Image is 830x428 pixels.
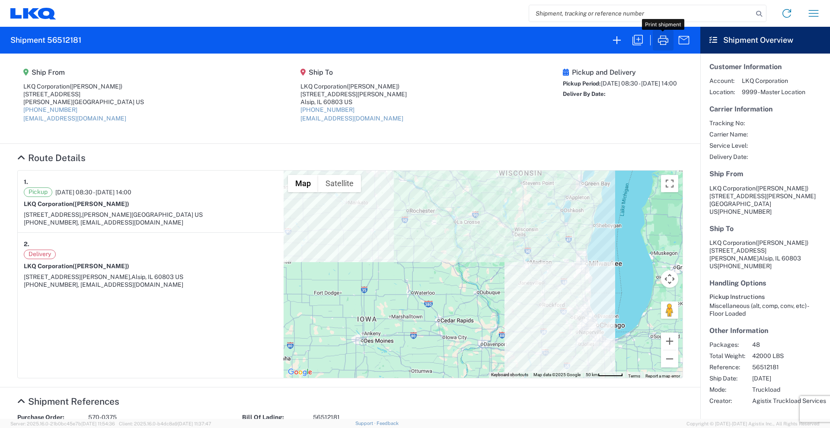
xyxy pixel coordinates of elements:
button: Drag Pegman onto the map to open Street View [661,301,678,319]
div: LKQ Corporation [300,82,407,90]
span: Delivery [24,250,56,259]
span: Agistix Truckload Services [752,397,826,405]
div: [PHONE_NUMBER], [EMAIL_ADDRESS][DOMAIN_NAME] [24,281,278,289]
span: Reference: [709,363,745,371]
h2: Shipment 56512181 [10,35,81,45]
span: 48 [752,341,826,349]
h5: Ship From [23,68,144,76]
div: [STREET_ADDRESS] [23,90,144,98]
span: Pickup Period: [563,80,601,87]
a: Support [355,421,377,426]
span: Pickup [24,187,52,197]
button: Keyboard shortcuts [491,372,528,378]
span: Location: [709,88,735,96]
span: ([PERSON_NAME]) [347,83,399,90]
strong: 2. [24,239,29,250]
span: [DATE] 08:30 - [DATE] 14:00 [601,80,677,87]
span: [PERSON_NAME][GEOGRAPHIC_DATA] US [82,211,203,218]
span: 570-0375 [88,413,117,422]
span: Mode: [709,386,745,393]
address: Alsip, IL 60803 US [709,239,821,270]
strong: LKQ Corporation [24,263,129,269]
span: ([PERSON_NAME]) [70,83,122,90]
span: [STREET_ADDRESS] [709,193,766,200]
span: Alsip, IL 60803 US [131,273,183,280]
span: 9999 - Master Location [742,88,805,96]
h5: Other Information [709,327,821,335]
h5: Ship To [300,68,407,76]
a: [PHONE_NUMBER] [300,106,354,113]
span: [DATE] [752,374,826,382]
span: Ship Date: [709,374,745,382]
a: Feedback [377,421,399,426]
span: Map data ©2025 Google [533,372,581,377]
span: [PHONE_NUMBER] [718,263,772,269]
span: 56512181 [313,413,340,422]
button: Show street map [288,175,318,192]
span: [DATE] 11:54:36 [81,421,115,426]
span: LKQ Corporation [709,185,756,192]
span: 56512181 [752,363,826,371]
div: [STREET_ADDRESS][PERSON_NAME] [300,90,407,98]
a: [PHONE_NUMBER] [23,106,77,113]
span: Total Weight: [709,352,745,360]
span: ([PERSON_NAME]) [756,239,808,246]
span: ([PERSON_NAME]) [756,185,808,192]
span: Server: 2025.16.0-21b0bc45e7b [10,421,115,426]
input: Shipment, tracking or reference number [529,5,753,22]
span: Account: [709,77,735,85]
span: [STREET_ADDRESS], [24,211,82,218]
span: Carrier Name: [709,130,748,138]
h5: Ship From [709,170,821,178]
span: [STREET_ADDRESS][PERSON_NAME], [24,273,131,280]
button: Map Scale: 50 km per 54 pixels [583,372,626,378]
h5: Carrier Information [709,105,821,113]
button: Zoom in [661,333,678,350]
strong: LKQ Corporation [24,200,129,207]
div: [PHONE_NUMBER], [EMAIL_ADDRESS][DOMAIN_NAME] [24,219,278,226]
button: Toggle fullscreen view [661,175,678,192]
a: Report a map error [645,374,680,378]
span: Deliver By Date: [563,91,606,97]
a: Open this area in Google Maps (opens a new window) [286,367,314,378]
span: [DATE] 08:30 - [DATE] 14:00 [55,188,131,196]
span: LKQ Corporation [STREET_ADDRESS][PERSON_NAME] [709,239,808,262]
span: ([PERSON_NAME]) [73,263,129,269]
span: Delivery Date: [709,153,748,161]
h5: Ship To [709,225,821,233]
address: [PERSON_NAME][GEOGRAPHIC_DATA] US [709,184,821,216]
span: Copyright © [DATE]-[DATE] Agistix Inc., All Rights Reserved [686,420,820,428]
span: Truckload [752,386,826,393]
span: Packages: [709,341,745,349]
span: Tracking No: [709,119,748,127]
span: [PHONE_NUMBER] [718,208,772,215]
button: Show satellite imagery [318,175,361,192]
span: Creator: [709,397,745,405]
h5: Customer Information [709,63,821,71]
div: [PERSON_NAME][GEOGRAPHIC_DATA] US [23,98,144,106]
div: Alsip, IL 60803 US [300,98,407,106]
span: [DATE] 11:37:47 [178,421,211,426]
a: [EMAIL_ADDRESS][DOMAIN_NAME] [23,115,126,122]
strong: Bill Of Lading: [242,413,307,422]
span: Client: 2025.16.0-b4dc8a9 [119,421,211,426]
a: Hide Details [17,396,119,407]
span: ([PERSON_NAME]) [73,200,129,207]
h5: Pickup and Delivery [563,68,677,76]
strong: Purchase Order: [17,413,82,422]
span: LKQ Corporation [742,77,805,85]
div: LKQ Corporation [23,82,144,90]
span: 42000 LBS [752,352,826,360]
a: Hide Details [17,152,86,163]
h5: Handling Options [709,279,821,287]
a: [EMAIL_ADDRESS][DOMAIN_NAME] [300,115,403,122]
button: Map camera controls [661,270,678,288]
img: Google [286,367,314,378]
div: Miscellaneous (alt, comp, conv, etc) - Floor Loaded [709,302,821,317]
button: Zoom out [661,350,678,368]
h6: Pickup Instructions [709,293,821,301]
strong: 1. [24,177,28,187]
header: Shipment Overview [700,27,830,54]
span: 50 km [586,372,598,377]
a: Terms [628,374,640,378]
